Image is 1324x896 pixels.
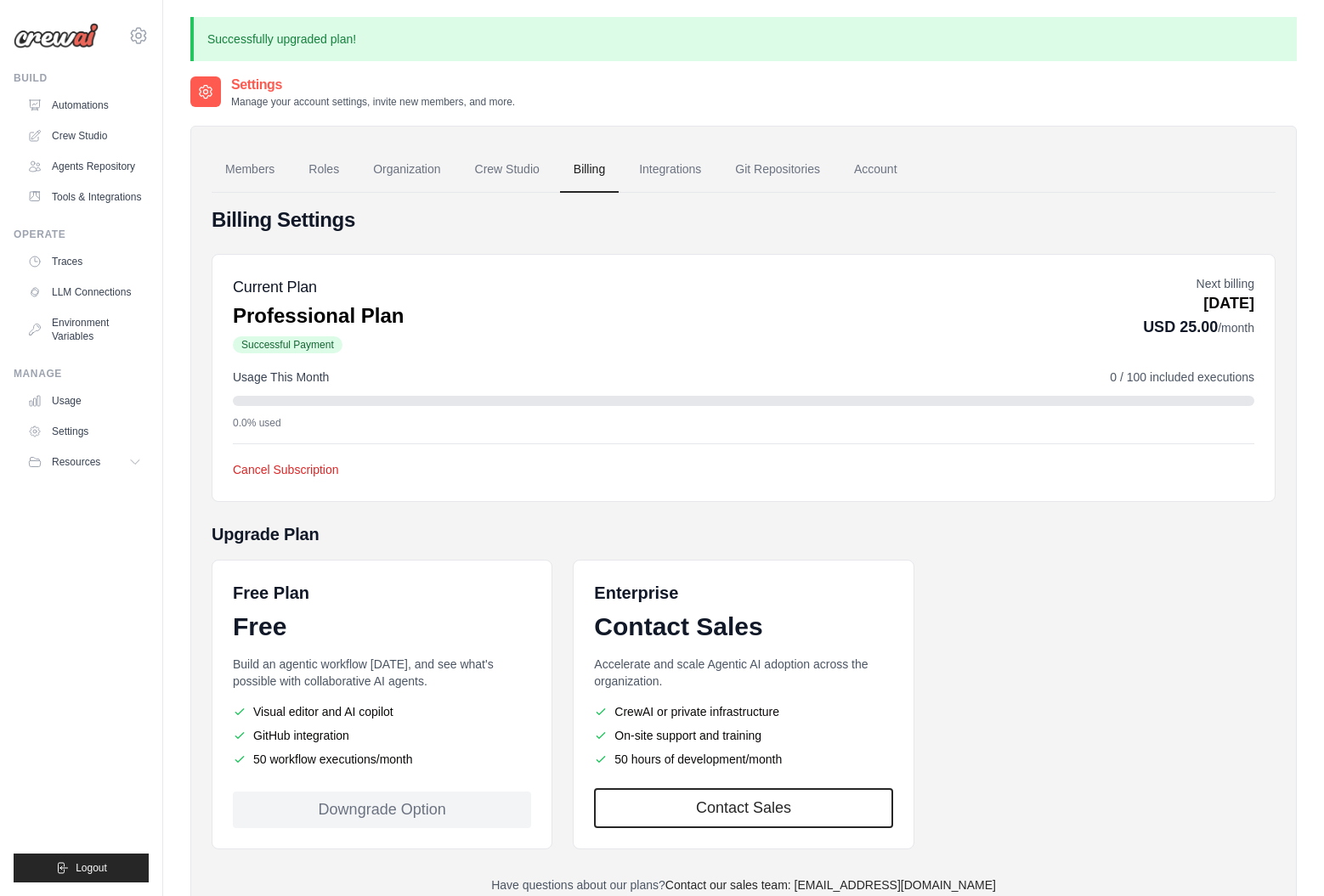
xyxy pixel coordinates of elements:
li: 50 workflow executions/month [233,751,531,768]
a: Crew Studio [461,147,553,193]
span: Logout [76,861,107,875]
a: Automations [20,92,149,119]
a: Agents Repository [20,153,149,180]
a: Integrations [625,147,715,193]
a: Billing [560,147,619,193]
span: 0.0% used [233,416,281,430]
button: Logout [14,854,149,882]
a: Traces [20,248,149,275]
a: Crew Studio [20,122,149,149]
span: Usage This Month [233,369,329,386]
div: Manage [14,367,149,380]
p: Professional Plan [233,302,404,330]
div: Contact Sales [594,611,892,642]
a: Tools & Integrations [20,183,149,211]
li: Visual editor and AI copilot [233,703,531,720]
h5: Upgrade Plan [212,522,1276,546]
span: Resources [52,455,100,469]
li: 50 hours of development/month [594,751,892,768]
a: Members [212,147,288,193]
button: Resources [20,448,149,476]
p: Manage your account settings, invite new members, and more. [231,95,515,109]
div: Operate [14,228,149,241]
div: Free [233,611,531,642]
li: CrewAI or private infrastructure [594,703,892,720]
a: Git Repositories [721,147,834,193]
a: Contact Sales [594,788,892,828]
div: Downgrade Option [233,792,531,828]
p: Successfully upgraded plan! [190,17,1297,61]
h2: Settings [231,75,515,95]
h6: Enterprise [594,581,892,605]
button: Cancel Subscription [233,461,339,478]
h5: Current Plan [233,275,404,299]
span: Successful Payment [233,336,342,353]
a: Organization [359,147,454,193]
p: Build an agentic workflow [DATE], and see what's possible with collaborative AI agents. [233,656,531,690]
h4: Billing Settings [212,206,1276,234]
a: Environment Variables [20,309,149,350]
li: GitHub integration [233,727,531,744]
div: Build [14,71,149,85]
a: Roles [295,147,353,193]
li: On-site support and training [594,727,892,744]
p: Next billing [1143,275,1254,292]
h6: Free Plan [233,581,309,605]
a: Usage [20,387,149,414]
a: LLM Connections [20,279,149,306]
span: 0 / 100 included executions [1110,369,1254,386]
a: Account [840,147,911,193]
a: Settings [20,418,149,445]
img: Logo [14,23,99,48]
span: /month [1218,321,1254,335]
p: [DATE] [1143,292,1254,315]
p: Have questions about our plans? [212,876,1276,893]
p: Accelerate and scale Agentic AI adoption across the organization. [594,656,892,690]
a: Contact our sales team: [EMAIL_ADDRESS][DOMAIN_NAME] [665,878,996,892]
p: USD 25.00 [1143,315,1254,339]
